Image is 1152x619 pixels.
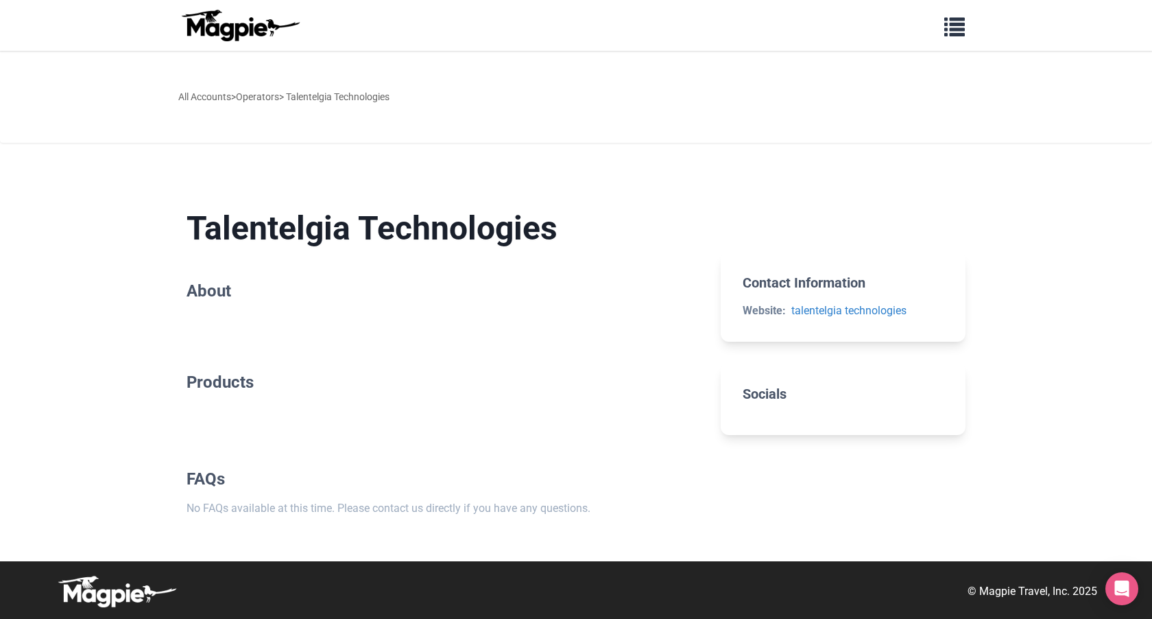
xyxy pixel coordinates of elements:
img: logo-white-d94fa1abed81b67a048b3d0f0ab5b955.png [55,575,178,608]
p: No FAQs available at this time. Please contact us directly if you have any questions. [187,500,699,517]
a: All Accounts [178,91,231,102]
strong: Website: [743,304,786,317]
h2: Socials [743,386,944,402]
h2: FAQs [187,469,699,489]
h2: About [187,281,699,301]
div: Open Intercom Messenger [1105,572,1138,605]
h2: Products [187,373,699,393]
h2: Contact Information [743,275,944,291]
img: logo-ab69f6fb50320c5b225c76a69d11143b.png [178,9,302,42]
p: © Magpie Travel, Inc. 2025 [968,583,1097,600]
div: > > Talentelgia Technologies [178,89,389,104]
h1: Talentelgia Technologies [187,209,699,248]
a: Operators [236,91,279,102]
a: talentelgia technologies [791,304,907,317]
